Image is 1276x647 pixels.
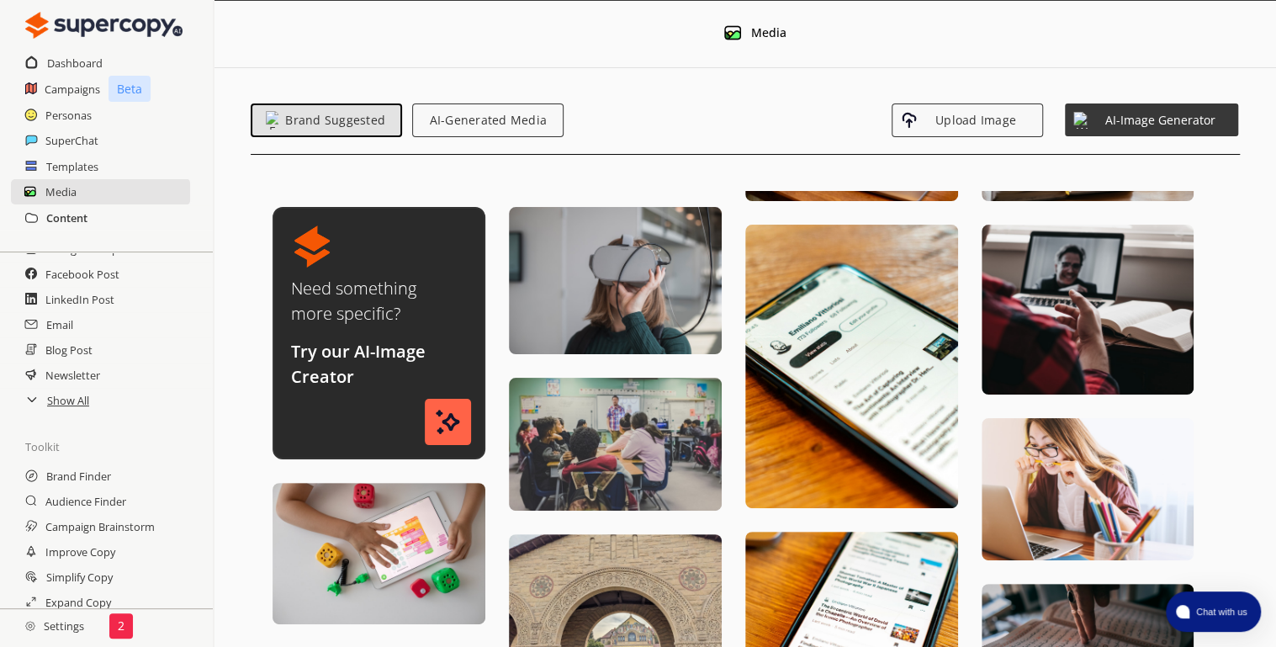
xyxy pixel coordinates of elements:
[45,539,115,565] a: Improve Copy
[724,24,741,41] img: Media Icon
[1166,591,1261,632] button: atlas-launcher
[45,103,92,128] a: Personas
[47,388,89,413] a: Show All
[745,225,958,508] img: Unsplash Image 17
[273,483,485,625] img: Unsplash Image 3
[45,590,111,615] a: Expand Copy
[45,287,114,312] a: LinkedIn Post
[436,400,460,443] img: Weather Stars Icon
[1189,605,1251,618] span: Chat with us
[982,225,1194,395] img: Unsplash Image 24
[109,76,151,102] p: Beta
[901,112,918,129] img: Upload Icon
[45,363,100,388] a: Newsletter
[412,103,564,137] button: AI-Generated Media
[251,103,402,137] button: Emoji IconBrand Suggested
[918,114,1034,127] span: Upload Image
[509,378,722,510] img: Unsplash Image 11
[751,26,786,40] div: Media
[25,621,35,631] img: Close
[266,111,278,130] img: Emoji Icon
[45,262,119,287] a: Facebook Post
[46,154,98,179] a: Templates
[892,103,1043,137] button: Upload IconUpload Image
[45,128,98,153] a: SuperChat
[46,565,113,590] a: Simplify Copy
[45,514,155,539] a: Campaign Brainstorm
[1073,112,1090,129] img: Weather Stars Icon
[291,339,467,390] p: Try our AI-Image Creator
[47,50,103,76] a: Dashboard
[46,464,111,489] a: Brand Finder
[278,114,392,127] span: Brand Suggested
[45,489,126,514] a: Audience Finder
[1063,102,1240,138] button: Weather Stars IconAI-Image Generator
[118,619,124,633] p: 2
[291,225,333,268] img: AI Icon
[509,207,722,354] img: Unsplash Image 10
[25,8,183,42] img: Close
[46,312,73,337] a: Email
[45,337,93,363] a: Blog Post
[45,179,77,204] a: Media
[421,114,554,127] span: AI-Generated Media
[45,77,100,102] a: Campaigns
[291,276,417,326] p: Need something more specific?
[982,418,1194,560] img: Unsplash Image 25
[46,205,87,231] a: Content
[1090,114,1230,127] span: AI-Image Generator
